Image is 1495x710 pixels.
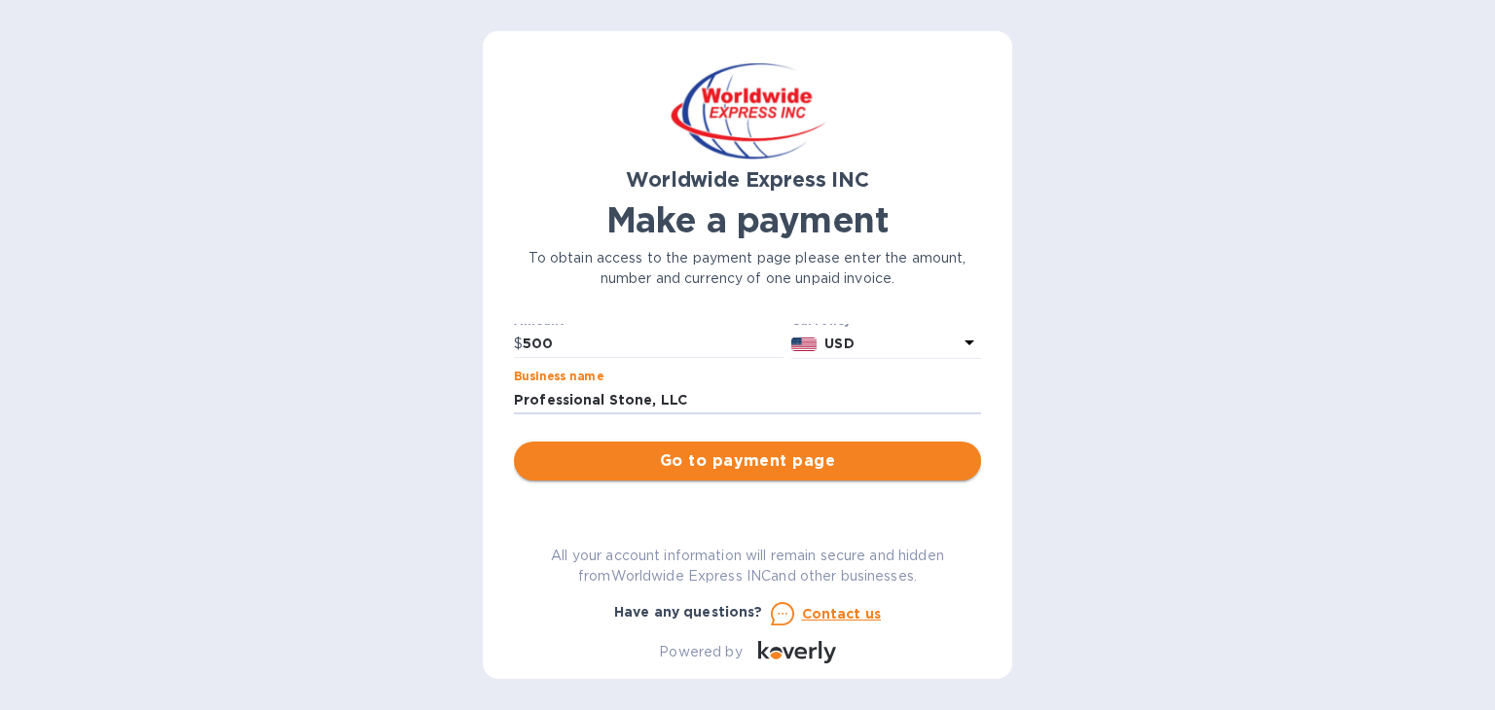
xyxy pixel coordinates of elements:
button: Go to payment page [514,442,981,480]
label: Business name [514,372,603,383]
p: Powered by [659,642,742,662]
input: 0.00 [523,330,784,359]
b: Worldwide Express INC [626,167,868,192]
input: Enter business name [514,385,981,414]
b: You can pay using: [680,506,814,521]
p: To obtain access to the payment page please enter the amount, number and currency of one unpaid i... [514,248,981,289]
b: USD [824,336,854,351]
p: All your account information will remain secure and hidden from Worldwide Express INC and other b... [514,546,981,586]
img: USD [791,337,818,351]
b: Currency [791,313,852,328]
span: Go to payment page [529,449,966,473]
h1: Make a payment [514,199,981,240]
p: $ [514,334,523,354]
label: Amount [514,315,564,327]
u: Contact us [802,606,882,621]
b: Have any questions? [614,604,763,620]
